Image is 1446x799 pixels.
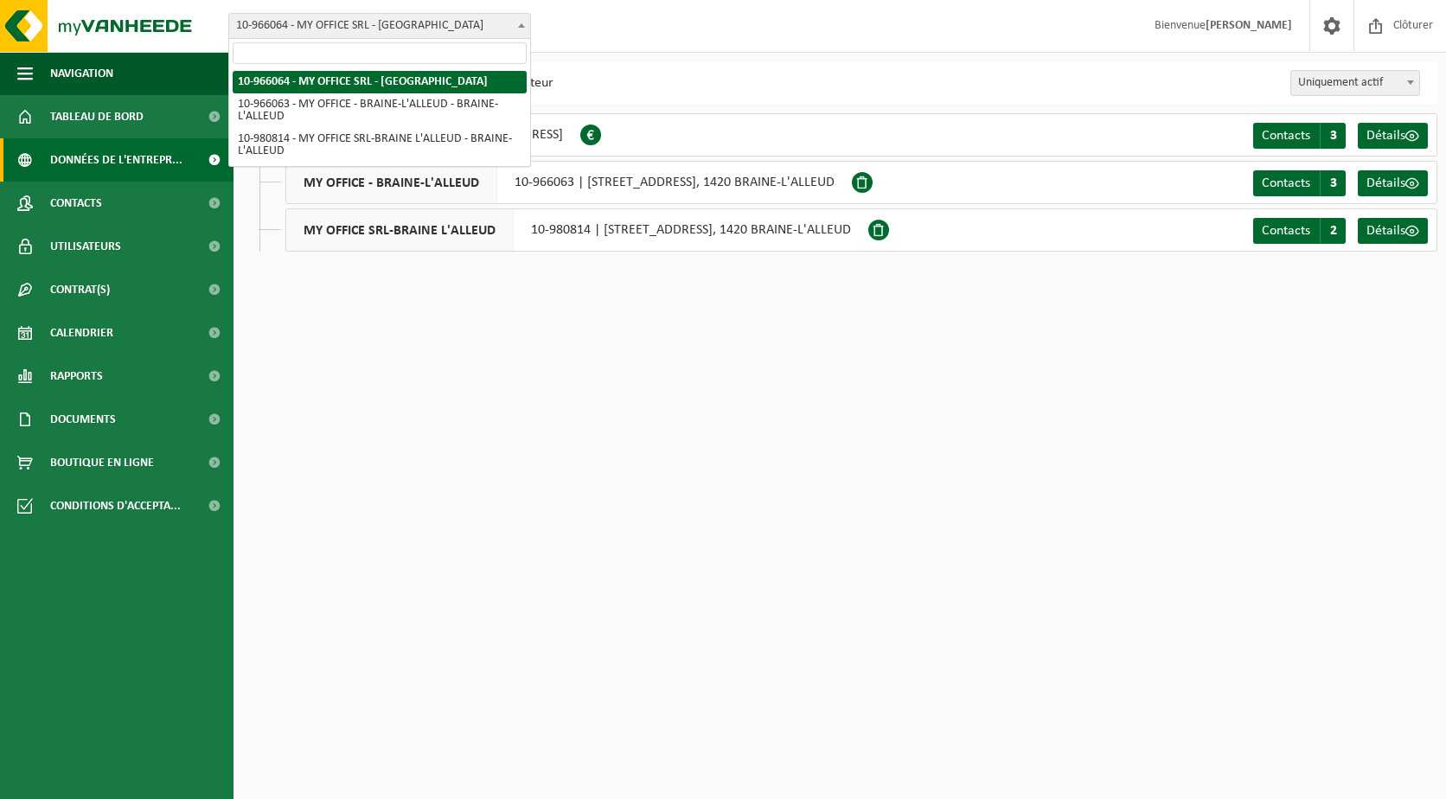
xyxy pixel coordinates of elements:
[1262,224,1310,238] span: Contacts
[1320,170,1346,196] span: 3
[233,93,527,128] li: 10-966063 - MY OFFICE - BRAINE-L'ALLEUD - BRAINE-L'ALLEUD
[1358,123,1428,149] a: Détails
[50,311,113,355] span: Calendrier
[1291,71,1419,95] span: Uniquement actif
[1206,19,1292,32] strong: [PERSON_NAME]
[1253,123,1346,149] a: Contacts 3
[1253,218,1346,244] a: Contacts 2
[1358,170,1428,196] a: Détails
[286,209,514,251] span: MY OFFICE SRL-BRAINE L'ALLEUD
[285,161,852,204] div: 10-966063 | [STREET_ADDRESS], 1420 BRAINE-L'ALLEUD
[233,71,527,93] li: 10-966064 - MY OFFICE SRL - [GEOGRAPHIC_DATA]
[286,162,497,203] span: MY OFFICE - BRAINE-L'ALLEUD
[50,182,102,225] span: Contacts
[1366,129,1405,143] span: Détails
[1253,170,1346,196] a: Contacts 3
[50,268,110,311] span: Contrat(s)
[1262,176,1310,190] span: Contacts
[1366,176,1405,190] span: Détails
[233,128,527,163] li: 10-980814 - MY OFFICE SRL-BRAINE L'ALLEUD - BRAINE-L'ALLEUD
[229,14,530,38] span: 10-966064 - MY OFFICE SRL - LASNE
[50,52,113,95] span: Navigation
[50,398,116,441] span: Documents
[1320,218,1346,244] span: 2
[285,208,868,252] div: 10-980814 | [STREET_ADDRESS], 1420 BRAINE-L'ALLEUD
[1358,218,1428,244] a: Détails
[1320,123,1346,149] span: 3
[50,441,154,484] span: Boutique en ligne
[1290,70,1420,96] span: Uniquement actif
[50,355,103,398] span: Rapports
[50,95,144,138] span: Tableau de bord
[1262,129,1310,143] span: Contacts
[228,13,531,39] span: 10-966064 - MY OFFICE SRL - LASNE
[50,484,181,527] span: Conditions d'accepta...
[50,225,121,268] span: Utilisateurs
[1366,224,1405,238] span: Détails
[50,138,182,182] span: Données de l'entrepr...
